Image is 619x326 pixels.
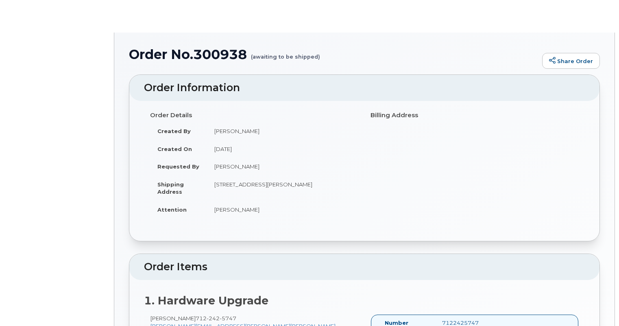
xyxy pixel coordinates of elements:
[251,47,320,60] small: (awaiting to be shipped)
[144,261,585,273] h2: Order Items
[371,112,579,119] h4: Billing Address
[220,315,236,322] span: 5747
[129,47,538,61] h1: Order No.300938
[157,128,191,134] strong: Created By
[157,146,192,152] strong: Created On
[207,122,358,140] td: [PERSON_NAME]
[207,315,220,322] span: 242
[144,82,585,94] h2: Order Information
[207,158,358,175] td: [PERSON_NAME]
[150,112,358,119] h4: Order Details
[207,140,358,158] td: [DATE]
[157,163,199,170] strong: Requested By
[196,315,236,322] span: 712
[542,53,600,69] a: Share Order
[157,181,184,195] strong: Shipping Address
[144,294,268,307] strong: 1. Hardware Upgrade
[207,201,358,219] td: [PERSON_NAME]
[157,206,187,213] strong: Attention
[207,175,358,201] td: [STREET_ADDRESS][PERSON_NAME]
